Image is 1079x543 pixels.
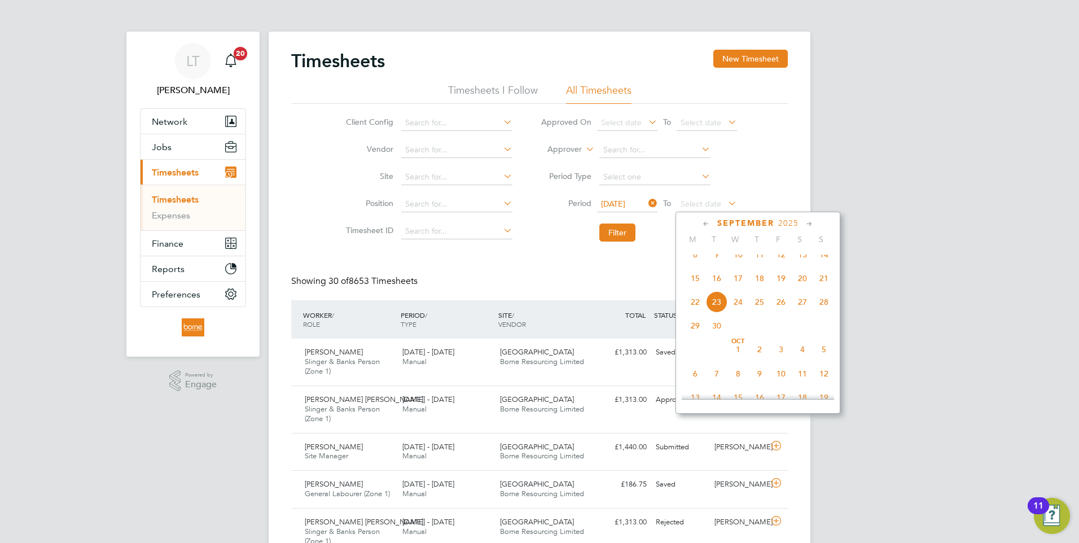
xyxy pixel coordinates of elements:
[813,244,835,265] span: 14
[593,391,651,409] div: £1,313.00
[185,380,217,389] span: Engage
[706,291,727,313] span: 23
[169,370,217,392] a: Powered byEngage
[778,218,799,228] span: 2025
[305,357,380,376] span: Slinger & Banks Person (Zone 1)
[710,438,769,457] div: [PERSON_NAME]
[749,291,770,313] span: 25
[681,199,721,209] span: Select date
[813,268,835,289] span: 21
[792,363,813,384] span: 11
[398,305,495,334] div: PERIOD
[599,169,710,185] input: Select one
[305,517,423,527] span: [PERSON_NAME] [PERSON_NAME]
[305,404,380,423] span: Slinger & Banks Person (Zone 1)
[332,310,334,319] span: /
[305,347,363,357] span: [PERSON_NAME]
[300,305,398,334] div: WORKER
[770,387,792,408] span: 17
[749,339,770,360] span: 2
[660,115,674,129] span: To
[710,475,769,494] div: [PERSON_NAME]
[599,224,635,242] button: Filter
[152,210,190,221] a: Expenses
[541,117,591,127] label: Approved On
[126,32,260,357] nav: Main navigation
[685,291,706,313] span: 22
[303,319,320,329] span: ROLE
[402,479,454,489] span: [DATE] - [DATE]
[305,395,423,404] span: [PERSON_NAME] [PERSON_NAME]
[593,438,651,457] div: £1,440.00
[185,370,217,380] span: Powered by
[500,395,574,404] span: [GEOGRAPHIC_DATA]
[402,442,454,452] span: [DATE] - [DATE]
[152,264,185,274] span: Reports
[152,289,200,300] span: Preferences
[710,513,769,532] div: [PERSON_NAME]
[681,117,721,128] span: Select date
[141,109,245,134] button: Network
[500,451,584,461] span: Borne Resourcing Limited
[500,479,574,489] span: [GEOGRAPHIC_DATA]
[601,117,642,128] span: Select date
[813,339,835,360] span: 5
[651,513,710,532] div: Rejected
[789,234,810,244] span: S
[343,171,393,181] label: Site
[813,387,835,408] span: 19
[541,171,591,181] label: Period Type
[651,391,710,409] div: Approved
[500,517,574,527] span: [GEOGRAPHIC_DATA]
[495,305,593,334] div: SITE
[402,347,454,357] span: [DATE] - [DATE]
[140,84,246,97] span: Luana Tarniceru
[685,268,706,289] span: 15
[140,43,246,97] a: LT[PERSON_NAME]
[305,479,363,489] span: [PERSON_NAME]
[220,43,242,79] a: 20
[182,318,204,336] img: borneltd-logo-retina.png
[152,194,199,205] a: Timesheets
[706,315,727,336] span: 30
[1033,506,1043,520] div: 11
[152,167,199,178] span: Timesheets
[813,363,835,384] span: 12
[141,282,245,306] button: Preferences
[291,275,420,287] div: Showing
[727,268,749,289] span: 17
[1034,498,1070,534] button: Open Resource Center, 11 new notifications
[660,196,674,211] span: To
[749,363,770,384] span: 9
[141,160,245,185] button: Timesheets
[401,142,512,158] input: Search for...
[291,50,385,72] h2: Timesheets
[593,343,651,362] div: £1,313.00
[402,451,427,461] span: Manual
[141,231,245,256] button: Finance
[682,234,703,244] span: M
[401,196,512,212] input: Search for...
[813,291,835,313] span: 28
[328,275,349,287] span: 30 of
[593,475,651,494] div: £186.75
[770,291,792,313] span: 26
[685,363,706,384] span: 6
[727,339,749,360] span: 1
[727,363,749,384] span: 8
[343,225,393,235] label: Timesheet ID
[749,268,770,289] span: 18
[402,357,427,366] span: Manual
[706,268,727,289] span: 16
[706,363,727,384] span: 7
[500,357,584,366] span: Borne Resourcing Limited
[343,117,393,127] label: Client Config
[343,144,393,154] label: Vendor
[749,244,770,265] span: 11
[651,305,710,325] div: STATUS
[512,310,514,319] span: /
[746,234,767,244] span: T
[792,244,813,265] span: 13
[792,268,813,289] span: 20
[401,115,512,131] input: Search for...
